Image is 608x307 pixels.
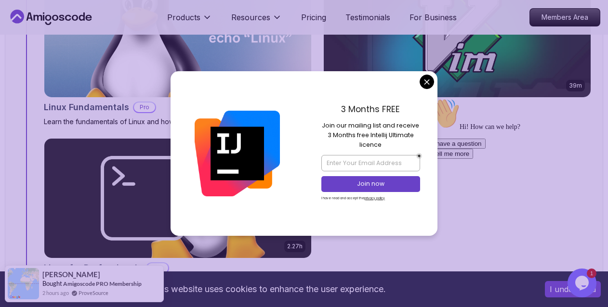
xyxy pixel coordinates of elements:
a: Pricing [301,12,326,23]
a: Amigoscode PRO Membership [63,280,142,287]
button: Resources [231,12,282,31]
p: Resources [231,12,270,23]
h2: Linux for Professionals [44,261,142,275]
p: Pro [147,263,168,273]
span: Hi! How can we help? [4,29,95,36]
div: This website uses cookies to enhance the user experience. [7,279,530,300]
button: Products [167,12,212,31]
button: I have a question [4,44,61,54]
span: Bought [42,280,62,287]
iframe: chat widget [425,94,598,264]
p: 39m [569,82,582,90]
img: Linux for Professionals card [44,139,311,258]
span: [PERSON_NAME] [42,270,100,279]
a: Members Area [529,8,600,26]
h2: Linux Fundamentals [44,101,129,114]
span: 2 hours ago [42,289,69,297]
p: Products [167,12,200,23]
img: :wave: [4,4,35,35]
a: ProveSource [79,289,108,297]
div: 👋Hi! How can we help?I have a questionTell me more [4,4,177,64]
button: Tell me more [4,54,48,64]
a: Linux for Professionals card2.27hLinux for ProfessionalsProMaster the advanced concepts and techn... [44,138,312,297]
p: Members Area [530,9,600,26]
a: For Business [410,12,457,23]
p: 2.27h [287,243,303,250]
p: Learn the fundamentals of Linux and how to use the command line [44,117,312,127]
a: Testimonials [345,12,390,23]
iframe: chat widget [568,269,598,297]
img: provesource social proof notification image [8,268,39,299]
button: Accept cookies [545,281,601,297]
p: Pro [134,102,155,112]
